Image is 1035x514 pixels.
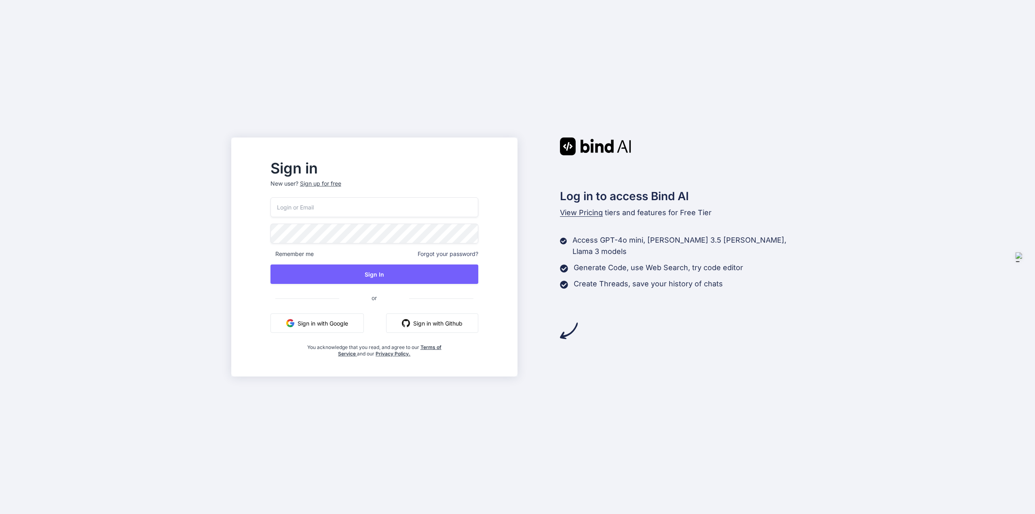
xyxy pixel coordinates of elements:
[560,208,603,217] span: View Pricing
[270,250,314,258] span: Remember me
[270,264,478,284] button: Sign In
[560,137,631,155] img: Bind AI logo
[270,162,478,175] h2: Sign in
[286,319,294,327] img: google
[560,322,578,340] img: arrow
[560,207,804,218] p: tiers and features for Free Tier
[572,235,804,257] p: Access GPT-4o mini, [PERSON_NAME] 3.5 [PERSON_NAME], Llama 3 models
[270,313,364,333] button: Sign in with Google
[1016,252,1025,262] img: Toggle Axrisi
[386,313,478,333] button: Sign in with Github
[574,278,723,290] p: Create Threads, save your history of chats
[270,180,478,197] p: New user?
[338,344,441,357] a: Terms of Service
[270,197,478,217] input: Login or Email
[376,351,410,357] a: Privacy Policy.
[305,339,444,357] div: You acknowledge that you read, and agree to our and our
[402,319,410,327] img: github
[300,180,341,188] div: Sign up for free
[339,288,409,308] span: or
[574,262,743,273] p: Generate Code, use Web Search, try code editor
[418,250,478,258] span: Forgot your password?
[560,188,804,205] h2: Log in to access Bind AI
